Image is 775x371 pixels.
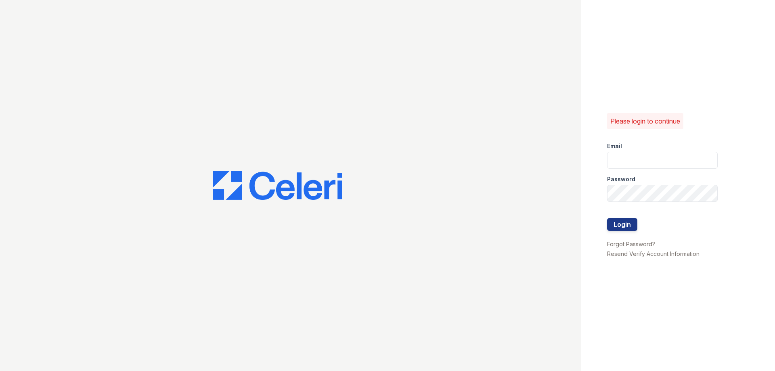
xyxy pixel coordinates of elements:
button: Login [607,218,637,231]
label: Email [607,142,622,150]
p: Please login to continue [610,116,680,126]
img: CE_Logo_Blue-a8612792a0a2168367f1c8372b55b34899dd931a85d93a1a3d3e32e68fde9ad4.png [213,171,342,200]
a: Forgot Password? [607,241,655,247]
a: Resend Verify Account Information [607,250,700,257]
label: Password [607,175,635,183]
